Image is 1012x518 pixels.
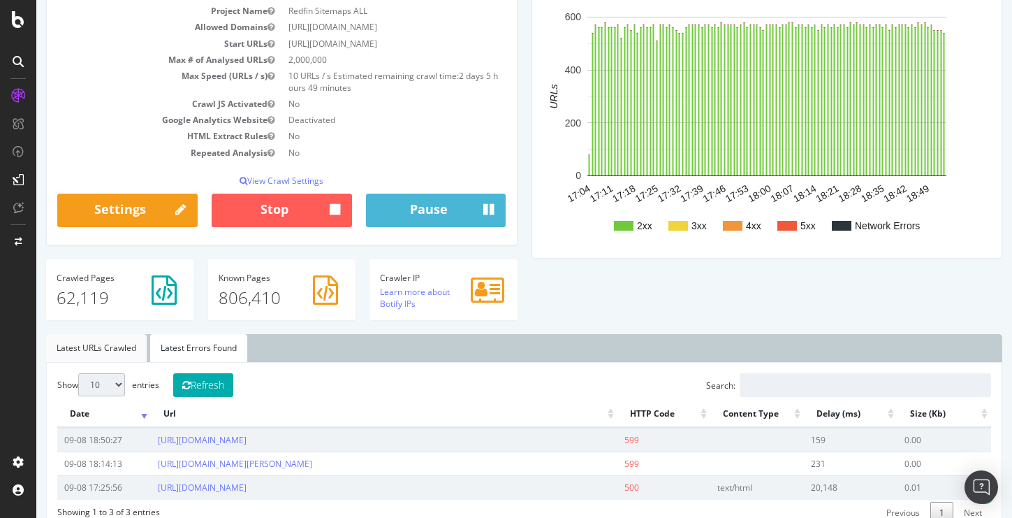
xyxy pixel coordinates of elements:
td: 09-08 18:14:13 [21,452,115,475]
td: No [245,128,469,144]
text: 17:53 [687,182,714,204]
td: No [245,96,469,112]
text: 17:32 [619,182,646,204]
td: Redfin Sitemaps ALL [245,3,469,19]
select: Showentries [42,373,89,396]
text: 18:14 [754,182,782,204]
td: Deactivated [245,112,469,128]
text: 17:18 [574,182,601,204]
text: 18:35 [822,182,849,204]
text: 0 [539,171,545,182]
p: View Crawl Settings [21,175,470,187]
td: 10 URLs / s Estimated remaining crawl time: [245,68,469,96]
span: 599 [588,458,603,470]
button: Refresh [137,373,197,397]
button: Stop [175,194,316,227]
a: [URL][DOMAIN_NAME][PERSON_NAME] [122,458,276,470]
div: Open Intercom Messenger [965,470,998,504]
button: Pause [330,194,470,227]
text: 400 [528,64,545,75]
td: Crawl JS Activated [21,96,245,112]
h4: Pages Crawled [20,273,147,282]
div: Showing 1 to 3 of 3 entries [21,500,124,518]
th: Size (Kb): activate to sort column ascending [861,401,955,428]
td: Google Analytics Website [21,112,245,128]
th: Content Type: activate to sort column ascending [674,401,768,428]
svg: A chart. [506,3,955,247]
td: 09-08 17:25:56 [21,475,115,499]
a: Latest URLs Crawled [10,334,110,362]
h4: Crawler IP [344,273,471,282]
text: 18:07 [732,182,759,204]
text: 18:00 [710,182,737,204]
td: [URL][DOMAIN_NAME] [245,19,469,35]
td: Repeated Analysis [21,145,245,161]
text: 17:04 [529,182,556,204]
a: Latest Errors Found [114,334,211,362]
text: URLs [511,85,522,109]
text: 3xx [655,220,670,231]
h4: Pages Known [182,273,309,282]
td: Start URLs [21,36,245,52]
td: 231 [768,452,861,475]
span: 500 [588,482,603,494]
text: 5xx [764,220,779,231]
th: Url: activate to sort column ascending [115,401,581,428]
td: No [245,145,469,161]
a: Settings [21,194,161,227]
td: Allowed Domains [21,19,245,35]
td: text/html [674,475,768,499]
text: Network Errors [819,220,883,231]
text: 18:49 [867,182,895,204]
td: HTML Extract Rules [21,128,245,144]
text: 200 [528,117,545,129]
p: 806,410 [182,286,309,310]
text: 17:39 [642,182,669,204]
text: 17:25 [596,182,624,204]
td: Max Speed (URLs / s) [21,68,245,96]
text: 600 [528,12,545,23]
td: 2,000,000 [245,52,469,68]
th: Delay (ms): activate to sort column ascending [768,401,861,428]
td: Max # of Analysed URLs [21,52,245,68]
text: 17:46 [664,182,691,204]
label: Show entries [21,373,123,396]
text: 18:28 [800,182,827,204]
th: HTTP Code: activate to sort column ascending [581,401,675,428]
td: 0.01 [861,475,955,499]
span: 2 days 5 hours 49 minutes [252,70,462,94]
span: 599 [588,434,603,446]
a: [URL][DOMAIN_NAME] [122,482,210,494]
td: Project Name [21,3,245,19]
text: 17:11 [551,182,578,204]
a: Learn more about Botify IPs [344,286,413,310]
a: [URL][DOMAIN_NAME] [122,434,210,446]
td: 159 [768,428,861,452]
text: 18:21 [777,182,805,204]
text: 4xx [710,220,725,231]
td: [URL][DOMAIN_NAME] [245,36,469,52]
td: 20,148 [768,475,861,499]
text: 2xx [601,220,616,231]
label: Search: [670,373,955,397]
td: 09-08 18:50:27 [21,428,115,452]
input: Search: [703,373,955,397]
text: 18:42 [845,182,872,204]
td: 0.00 [861,452,955,475]
p: 62,119 [20,286,147,310]
th: Date: activate to sort column ascending [21,401,115,428]
td: 0.00 [861,428,955,452]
